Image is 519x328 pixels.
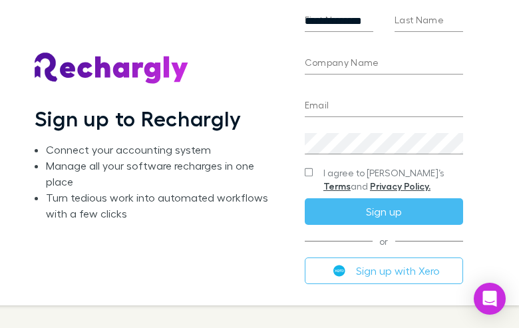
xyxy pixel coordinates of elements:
li: Connect your accounting system [46,142,283,158]
div: Open Intercom Messenger [474,283,506,315]
a: Privacy Policy. [370,180,431,192]
a: Terms [323,180,351,192]
img: Xero's logo [333,265,345,277]
span: I agree to [PERSON_NAME]’s and [323,166,463,193]
li: Manage all your software recharges in one place [46,158,283,190]
h1: Sign up to Rechargly [35,106,242,131]
button: Sign up with Xero [305,257,464,284]
img: Rechargly's Logo [35,53,189,84]
li: Turn tedious work into automated workflows with a few clicks [46,190,283,222]
button: Sign up [305,198,464,225]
